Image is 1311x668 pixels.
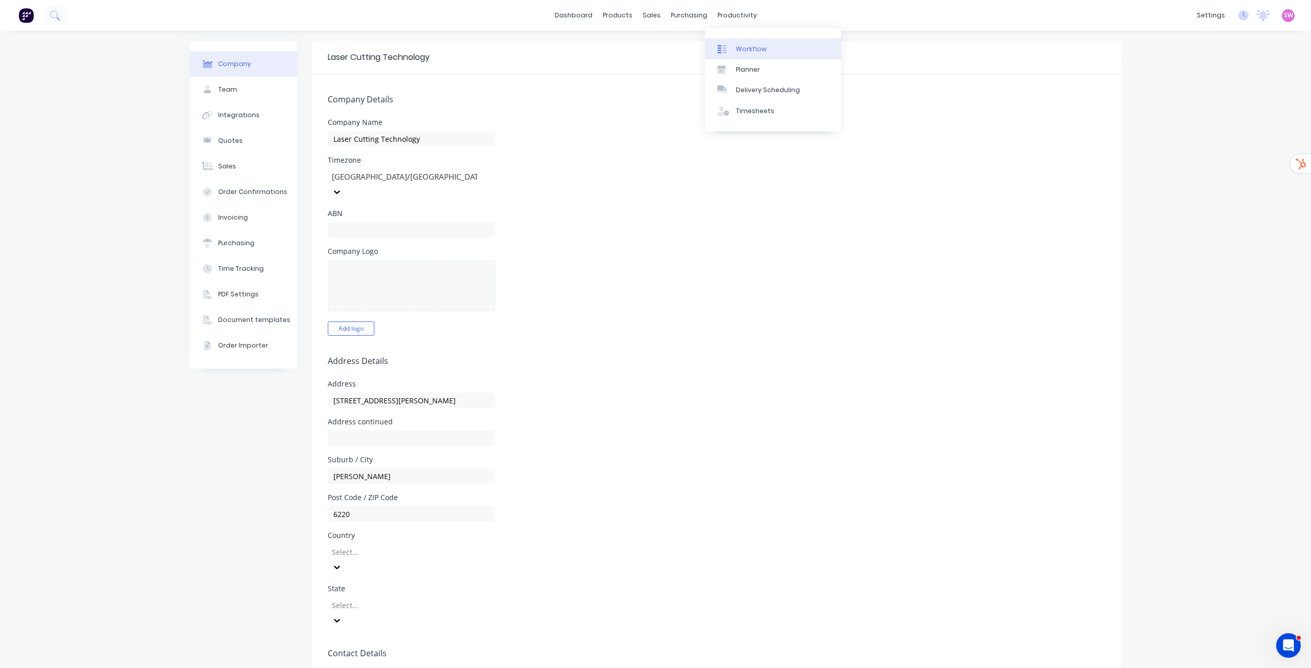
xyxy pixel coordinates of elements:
[705,38,841,59] a: Workflow
[736,65,760,74] div: Planner
[218,213,248,222] div: Invoicing
[189,51,297,77] button: Company
[328,532,481,539] div: Country
[549,8,598,23] a: dashboard
[218,187,287,197] div: Order Confirmations
[328,95,1106,104] h5: Company Details
[218,162,236,171] div: Sales
[598,8,638,23] div: products
[328,585,481,592] div: State
[189,77,297,102] button: Team
[18,8,34,23] img: Factory
[189,205,297,230] button: Invoicing
[736,106,774,116] div: Timesheets
[705,59,841,80] a: Planner
[328,157,495,164] div: Timezone
[189,154,297,179] button: Sales
[328,380,495,387] div: Address
[218,85,237,94] div: Team
[736,45,767,54] div: Workflow
[705,101,841,121] a: Timesheets
[218,264,264,273] div: Time Tracking
[712,8,762,23] div: productivity
[328,356,1106,366] h5: Address Details
[328,51,430,63] div: Laser Cutting Technology
[328,494,495,501] div: Post Code / ZIP Code
[328,248,495,255] div: Company Logo
[189,128,297,154] button: Quotes
[638,8,666,23] div: sales
[218,136,243,145] div: Quotes
[1276,633,1301,658] iframe: Intercom live chat
[328,418,495,425] div: Address continued
[218,341,268,350] div: Order Importer
[218,111,260,120] div: Integrations
[328,321,374,336] button: Add logo
[1284,11,1293,20] span: SW
[736,85,800,95] div: Delivery Scheduling
[328,456,495,463] div: Suburb / City
[1192,8,1230,23] div: settings
[189,102,297,128] button: Integrations
[705,80,841,100] a: Delivery Scheduling
[189,256,297,282] button: Time Tracking
[666,8,712,23] div: purchasing
[328,649,1106,658] h5: Contact Details
[328,119,495,126] div: Company Name
[218,290,259,299] div: PDF Settings
[218,239,255,248] div: Purchasing
[189,307,297,333] button: Document templates
[189,230,297,256] button: Purchasing
[328,210,495,217] div: ABN
[218,59,251,69] div: Company
[189,179,297,205] button: Order Confirmations
[189,333,297,358] button: Order Importer
[189,282,297,307] button: PDF Settings
[218,315,290,325] div: Document templates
